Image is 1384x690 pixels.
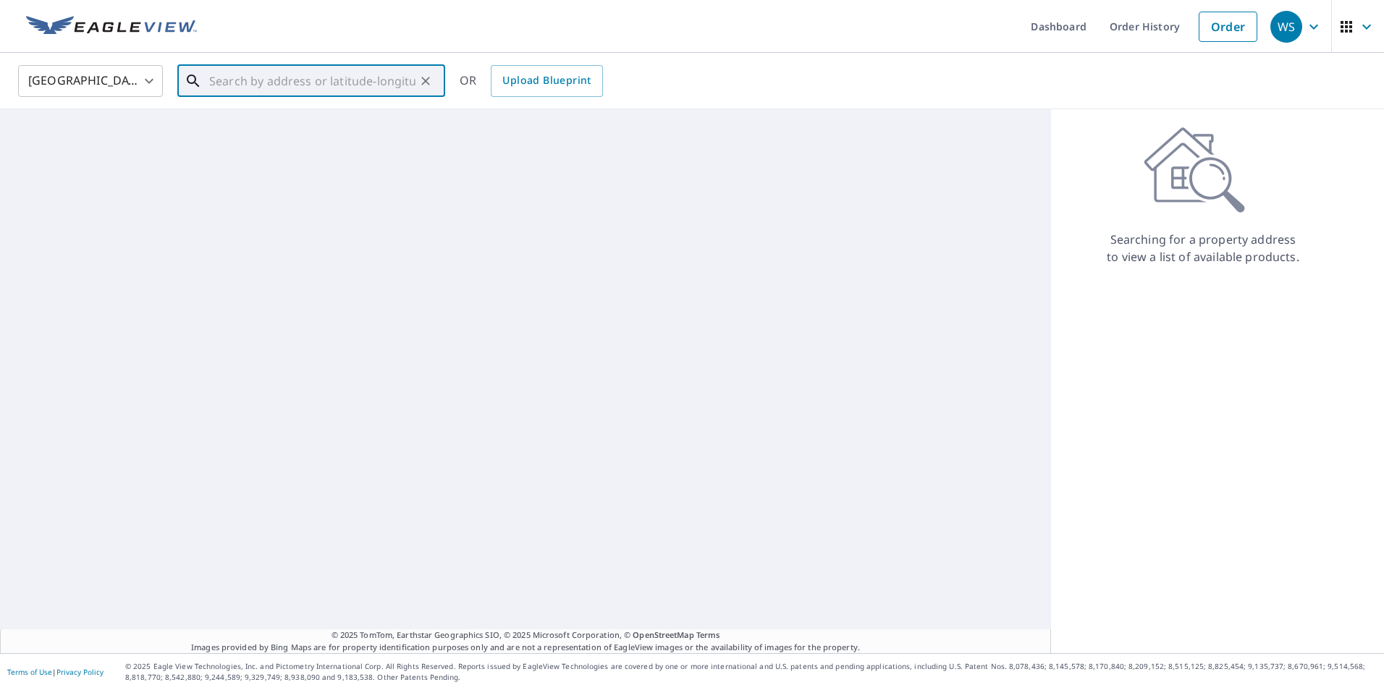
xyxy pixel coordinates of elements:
[26,16,197,38] img: EV Logo
[332,629,720,642] span: © 2025 TomTom, Earthstar Geographics SIO, © 2025 Microsoft Corporation, ©
[696,629,720,640] a: Terms
[125,661,1377,683] p: © 2025 Eagle View Technologies, Inc. and Pictometry International Corp. All Rights Reserved. Repo...
[209,61,415,101] input: Search by address or latitude-longitude
[633,629,693,640] a: OpenStreetMap
[460,65,603,97] div: OR
[502,72,591,90] span: Upload Blueprint
[7,667,52,677] a: Terms of Use
[415,71,436,91] button: Clear
[56,667,104,677] a: Privacy Policy
[1106,231,1300,265] p: Searching for a property address to view a list of available products.
[491,65,602,97] a: Upload Blueprint
[18,61,163,101] div: [GEOGRAPHIC_DATA]
[1270,11,1302,43] div: WS
[1199,12,1257,42] a: Order
[7,668,104,676] p: |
